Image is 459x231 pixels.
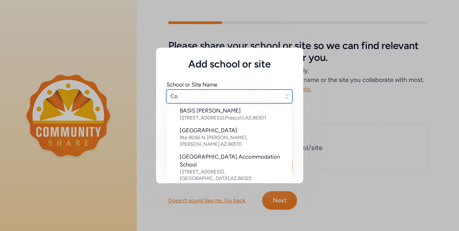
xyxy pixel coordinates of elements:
div: [GEOGRAPHIC_DATA] [180,126,287,134]
div: Rte 8066 N [PERSON_NAME] , [PERSON_NAME] , AZ , 86510 [180,134,287,147]
h5: Add school or site [167,58,293,70]
div: School or Site Name [167,81,217,89]
div: [STREET_ADDRESS] , Prescott , AZ , 86301 [180,115,287,121]
div: [GEOGRAPHIC_DATA] Accommodation School [180,153,287,168]
input: Enter school name... [166,90,292,103]
div: BASIS [PERSON_NAME] [180,107,287,115]
div: [STREET_ADDRESS] , [GEOGRAPHIC_DATA] , AZ , 86322 [180,168,287,182]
